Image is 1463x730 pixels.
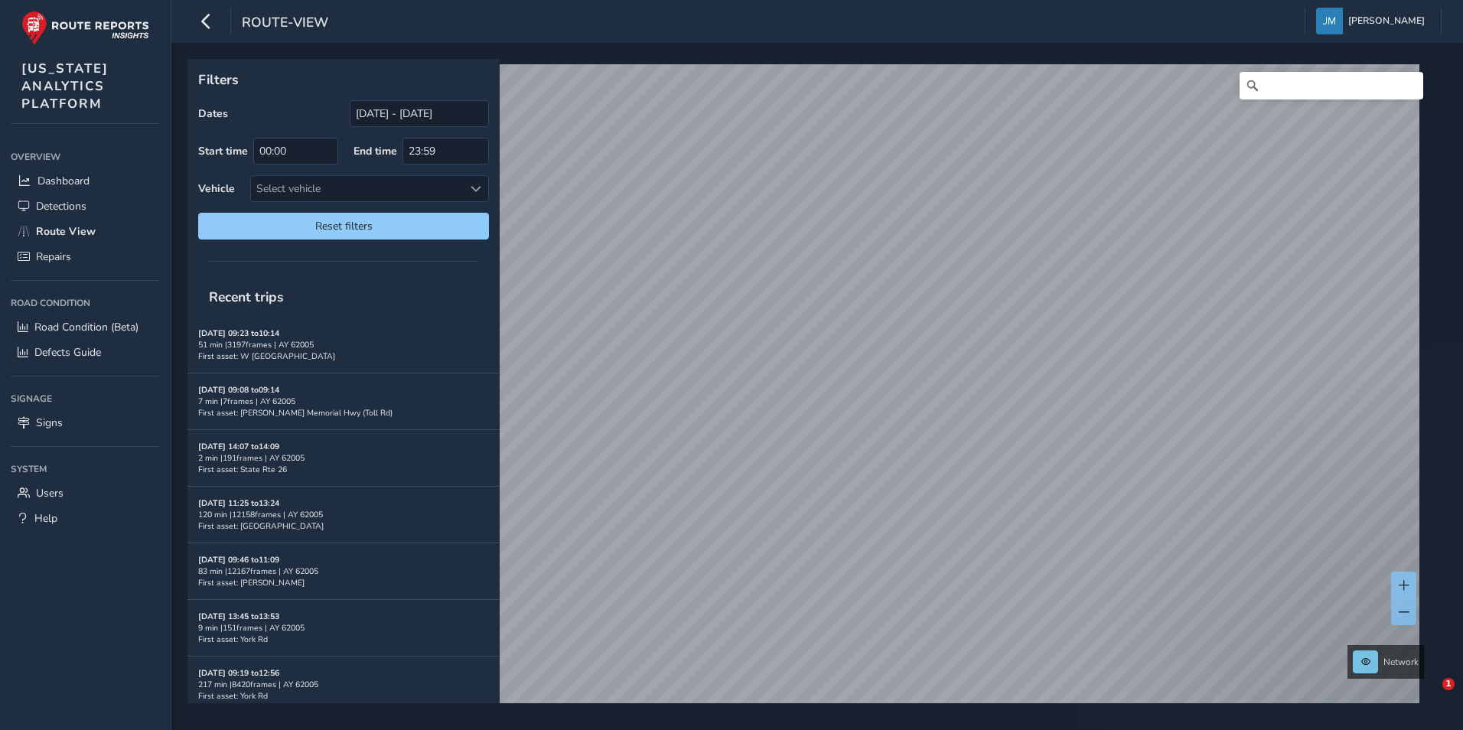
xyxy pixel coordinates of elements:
span: First asset: State Rte 26 [198,464,287,475]
span: Network [1383,656,1419,668]
button: Reset filters [198,213,489,240]
iframe: Intercom live chat [1411,678,1448,715]
span: Signs [36,416,63,430]
canvas: Map [193,64,1419,721]
span: Dashboard [37,174,90,188]
span: Users [36,486,64,500]
div: Select vehicle [251,176,463,201]
input: Search [1240,72,1423,99]
a: Route View [11,219,160,244]
span: 1 [1442,678,1455,690]
span: First asset: [PERSON_NAME] Memorial Hwy (Toll Rd) [198,407,393,419]
label: End time [354,144,397,158]
div: Signage [11,387,160,410]
span: Detections [36,199,86,213]
strong: [DATE] 09:23 to 10:14 [198,328,279,339]
div: Overview [11,145,160,168]
div: 51 min | 3197 frames | AY 62005 [198,339,489,350]
a: Detections [11,194,160,219]
div: 7 min | 7 frames | AY 62005 [198,396,489,407]
div: 9 min | 151 frames | AY 62005 [198,622,489,634]
div: Road Condition [11,292,160,314]
span: Recent trips [198,277,295,317]
a: Signs [11,410,160,435]
span: Repairs [36,249,71,264]
span: [US_STATE] ANALYTICS PLATFORM [21,60,109,112]
a: Dashboard [11,168,160,194]
img: rr logo [21,11,149,45]
span: [PERSON_NAME] [1348,8,1425,34]
span: First asset: [GEOGRAPHIC_DATA] [198,520,324,532]
a: Repairs [11,244,160,269]
button: [PERSON_NAME] [1316,8,1430,34]
div: 2 min | 191 frames | AY 62005 [198,452,489,464]
a: Road Condition (Beta) [11,314,160,340]
span: route-view [242,13,328,34]
span: First asset: York Rd [198,690,268,702]
span: First asset: W [GEOGRAPHIC_DATA] [198,350,335,362]
a: Defects Guide [11,340,160,365]
strong: [DATE] 09:19 to 12:56 [198,667,279,679]
label: Start time [198,144,248,158]
strong: [DATE] 13:45 to 13:53 [198,611,279,622]
span: First asset: York Rd [198,634,268,645]
span: First asset: [PERSON_NAME] [198,577,305,588]
span: Help [34,511,57,526]
img: diamond-layout [1316,8,1343,34]
div: 83 min | 12167 frames | AY 62005 [198,565,489,577]
span: Reset filters [210,219,477,233]
div: 120 min | 12158 frames | AY 62005 [198,509,489,520]
a: Users [11,481,160,506]
strong: [DATE] 11:25 to 13:24 [198,497,279,509]
strong: [DATE] 14:07 to 14:09 [198,441,279,452]
a: Help [11,506,160,531]
label: Vehicle [198,181,235,196]
div: 217 min | 8420 frames | AY 62005 [198,679,489,690]
div: System [11,458,160,481]
span: Road Condition (Beta) [34,320,138,334]
span: Route View [36,224,96,239]
strong: [DATE] 09:08 to 09:14 [198,384,279,396]
strong: [DATE] 09:46 to 11:09 [198,554,279,565]
p: Filters [198,70,489,90]
label: Dates [198,106,228,121]
span: Defects Guide [34,345,101,360]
